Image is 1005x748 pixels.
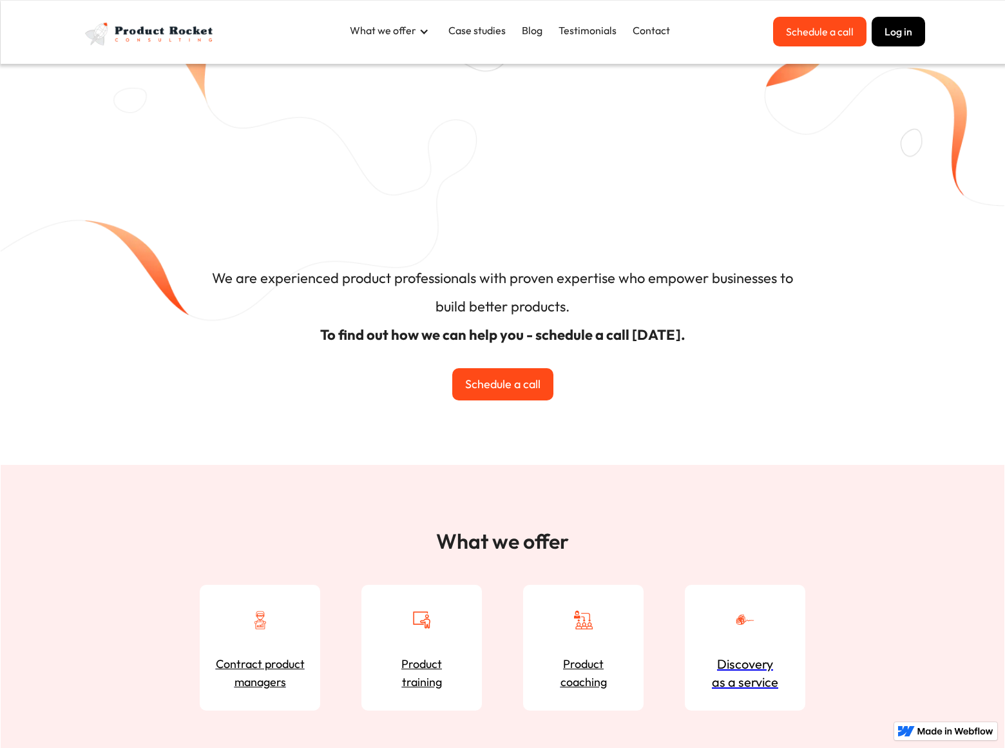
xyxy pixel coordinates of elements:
button: Log in [872,17,925,46]
a: Discoveryas a service [685,585,805,711]
a: Case studies [442,17,512,44]
div: Discovery as a service [712,655,778,691]
a: Testimonials [552,17,623,44]
h2: What we offer [200,529,805,553]
div: What we offer [350,23,416,37]
strong: To find out how we can help you - schedule a call [DATE]. [320,320,685,349]
img: Made in Webflow [917,727,993,735]
a: Blog [515,17,549,44]
a: Producttraining [361,585,482,711]
a: Schedule a call [773,17,866,46]
img: Product Rocket full light logo [81,17,220,51]
a: Contract product managers [200,585,320,711]
strong: Product training [401,655,442,691]
a: Schedule a call [452,368,553,400]
strong: Contract product managers [213,655,307,691]
a: home [81,17,220,51]
strong: Product coaching [560,655,607,691]
a: Productcoaching [523,585,644,711]
h4: We are experienced product professionals with proven expertise who empower businesses to build be... [203,257,802,362]
a: Contact [626,17,676,44]
div: What we offer [343,17,442,46]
